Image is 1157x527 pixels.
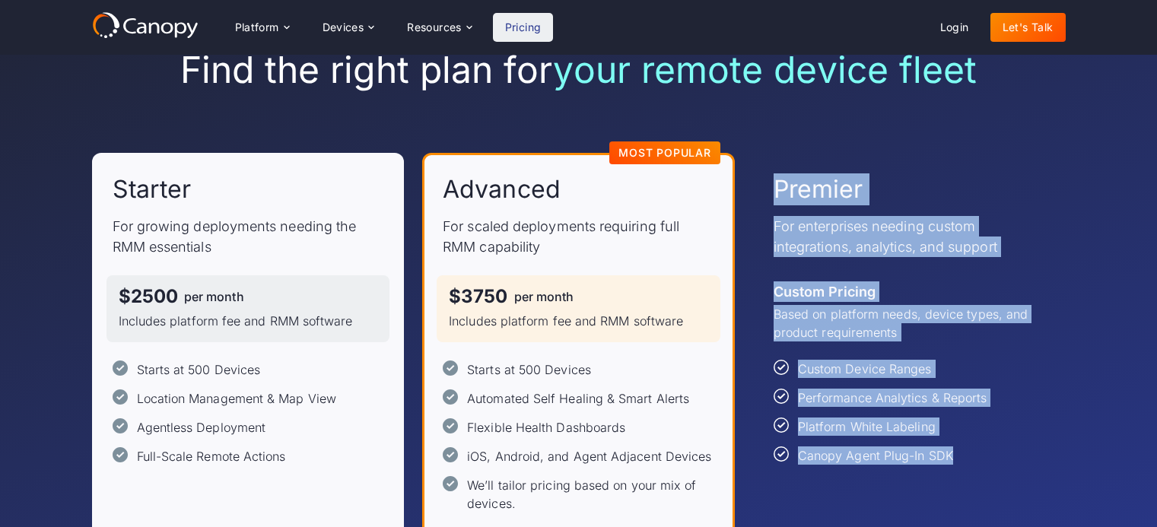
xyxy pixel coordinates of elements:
[467,447,711,465] div: iOS, Android, and Agent Adjacent Devices
[449,287,507,306] div: $3750
[514,290,574,303] div: per month
[618,148,711,158] div: Most Popular
[137,447,286,465] div: Full-Scale Remote Actions
[137,360,261,379] div: Starts at 500 Devices
[443,216,714,257] p: For scaled deployments requiring full RMM capability
[798,389,987,407] div: Performance Analytics & Reports
[184,290,244,303] div: per month
[449,312,708,330] p: Includes platform fee and RMM software
[798,417,936,436] div: Platform White Labeling
[553,47,977,92] span: your remote device fleet
[235,22,279,33] div: Platform
[395,12,483,43] div: Resources
[113,173,192,205] h2: Starter
[407,22,462,33] div: Resources
[774,305,1045,341] p: Based on platform needs, device types, and product requirements
[774,173,863,205] h2: Premier
[467,360,591,379] div: Starts at 500 Devices
[774,281,876,302] div: Custom Pricing
[467,476,714,513] div: We’ll tailor pricing based on your mix of devices.
[310,12,386,43] div: Devices
[798,446,953,465] div: Canopy Agent Plug-In SDK
[113,216,384,257] p: For growing deployments needing the RMM essentials
[493,13,554,42] a: Pricing
[798,360,932,378] div: Custom Device Ranges
[223,12,301,43] div: Platform
[137,389,336,408] div: Location Management & Map View
[467,418,625,437] div: Flexible Health Dashboards
[467,389,689,408] div: Automated Self Healing & Smart Alerts
[119,287,178,306] div: $2500
[137,418,266,437] div: Agentless Deployment
[990,13,1066,42] a: Let's Talk
[443,173,561,205] h2: Advanced
[928,13,981,42] a: Login
[119,312,378,330] p: Includes platform fee and RMM software
[774,216,1045,257] p: For enterprises needing custom integrations, analytics, and support
[323,22,364,33] div: Devices
[92,48,1066,92] h1: Find the right plan for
